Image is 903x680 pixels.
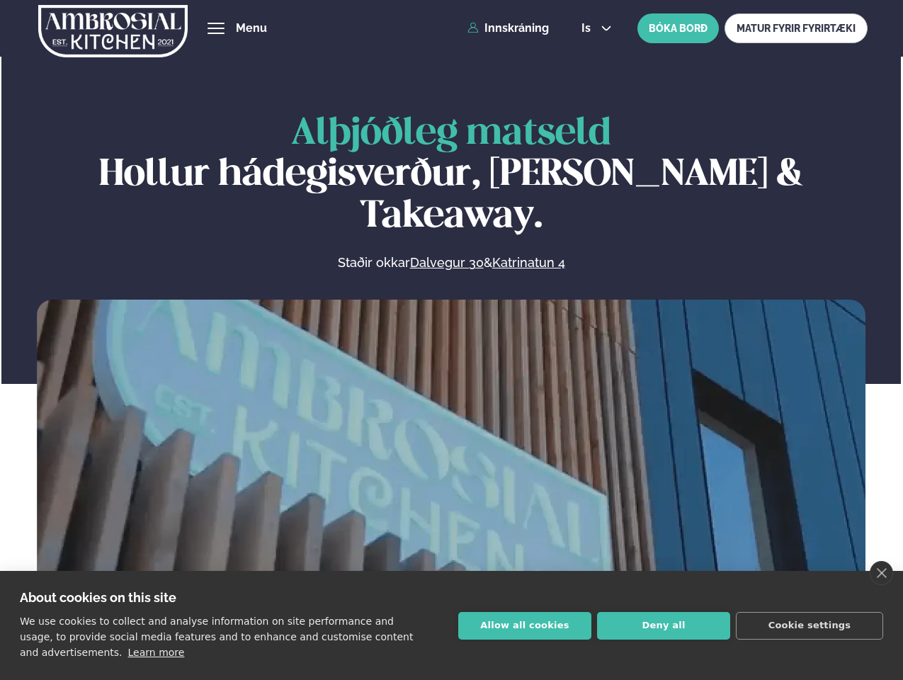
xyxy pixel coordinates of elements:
img: logo [38,2,188,60]
a: Innskráning [467,22,549,35]
button: Cookie settings [736,612,883,640]
button: is [570,23,623,34]
p: Staðir okkar & [183,254,719,271]
h1: Hollur hádegisverður, [PERSON_NAME] & Takeaway. [37,113,865,237]
button: Allow all cookies [458,612,591,640]
button: BÓKA BORÐ [637,13,719,43]
strong: About cookies on this site [20,590,176,605]
a: Katrinatun 4 [492,254,565,271]
a: Dalvegur 30 [410,254,484,271]
button: hamburger [208,20,225,37]
span: Alþjóðleg matseld [291,116,611,152]
a: close [870,561,893,585]
a: Learn more [128,647,185,658]
span: is [581,23,595,34]
p: We use cookies to collect and analyse information on site performance and usage, to provide socia... [20,616,413,658]
a: MATUR FYRIR FYRIRTÆKI [725,13,868,43]
button: Deny all [597,612,730,640]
